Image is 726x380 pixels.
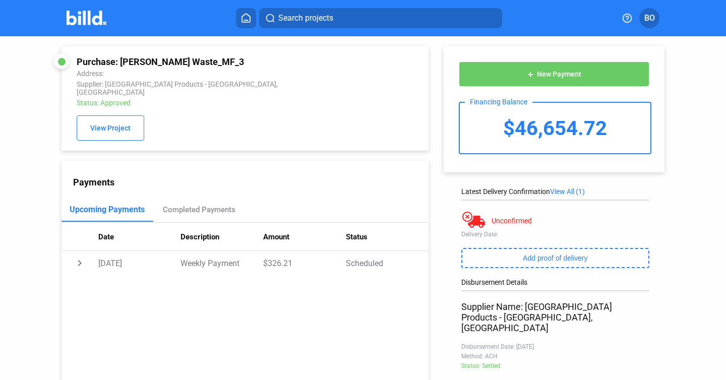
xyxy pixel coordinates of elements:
button: View Project [77,115,144,141]
mat-icon: add [526,71,534,79]
button: Add proof of delivery [461,248,649,268]
th: Date [98,223,181,251]
th: Status [346,223,429,251]
img: Billd Company Logo [67,11,106,25]
div: Supplier Name: [GEOGRAPHIC_DATA] Products - [GEOGRAPHIC_DATA], [GEOGRAPHIC_DATA] [461,301,649,333]
div: Payments [73,177,429,187]
div: Supplier: [GEOGRAPHIC_DATA] Products - [GEOGRAPHIC_DATA], [GEOGRAPHIC_DATA] [77,80,346,96]
div: Financing Balance [465,98,532,106]
div: Completed Payments [163,205,235,214]
div: $46,654.72 [460,103,650,153]
button: Search projects [259,8,502,28]
div: Purchase: [PERSON_NAME] Waste_MF_3 [77,56,346,67]
td: [DATE] [98,251,181,275]
span: View All (1) [550,187,585,196]
span: New Payment [537,71,581,79]
span: Add proof of delivery [523,254,587,262]
td: Weekly Payment [180,251,263,275]
th: Amount [263,223,346,251]
div: Delivery Date: [461,231,649,238]
span: View Project [90,124,131,133]
div: Status: Settled [461,362,649,369]
div: Upcoming Payments [70,205,145,214]
div: Status: Approved [77,99,346,107]
button: BO [639,8,659,28]
div: Unconfirmed [492,217,532,225]
button: New Payment [459,61,649,87]
th: Description [180,223,263,251]
span: BO [644,12,655,24]
div: Address: [77,70,346,78]
td: $326.21 [263,251,346,275]
span: Search projects [278,12,333,24]
div: Disbursement Details [461,278,649,286]
td: Scheduled [346,251,429,275]
div: Latest Delivery Confirmation [461,187,649,196]
div: Method: ACH [461,353,649,360]
div: Disbursement Date: [DATE] [461,343,649,350]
